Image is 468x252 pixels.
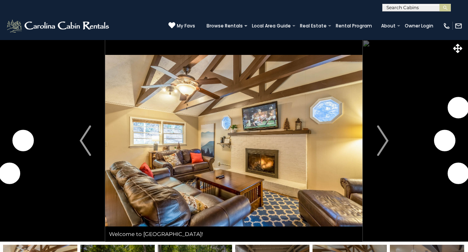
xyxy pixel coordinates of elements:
[401,21,437,31] a: Owner Login
[203,21,247,31] a: Browse Rentals
[332,21,376,31] a: Rental Program
[177,22,195,29] span: My Favs
[168,22,195,30] a: My Favs
[296,21,330,31] a: Real Estate
[6,18,111,34] img: White-1-2.png
[377,21,399,31] a: About
[66,40,105,242] button: Previous
[105,226,362,242] div: Welcome to [GEOGRAPHIC_DATA]!
[80,125,91,156] img: arrow
[377,125,388,156] img: arrow
[248,21,295,31] a: Local Area Guide
[363,40,402,242] button: Next
[443,22,450,30] img: phone-regular-white.png
[455,22,462,30] img: mail-regular-white.png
